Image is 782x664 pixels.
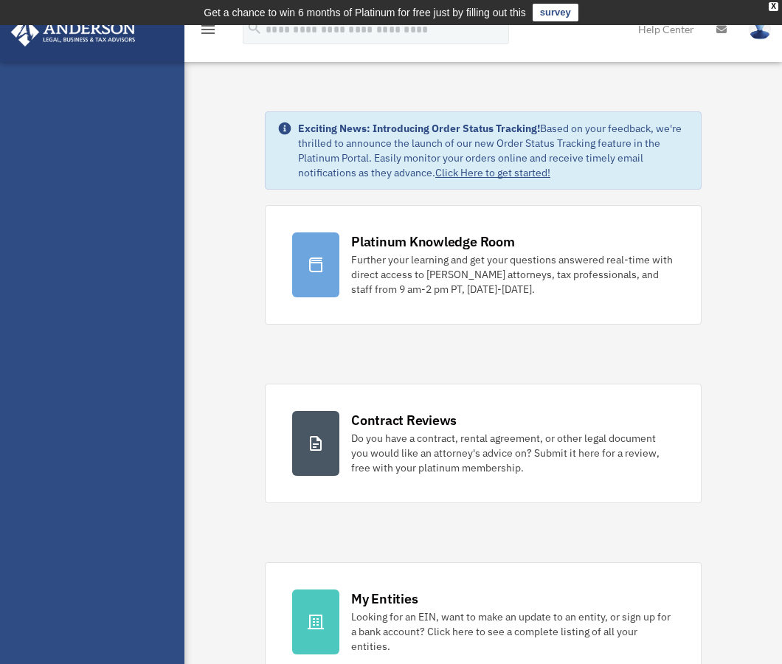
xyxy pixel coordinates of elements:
[769,2,778,11] div: close
[435,166,550,179] a: Click Here to get started!
[7,18,140,46] img: Anderson Advisors Platinum Portal
[749,18,771,40] img: User Pic
[351,589,418,608] div: My Entities
[265,205,702,325] a: Platinum Knowledge Room Further your learning and get your questions answered real-time with dire...
[298,121,689,180] div: Based on your feedback, we're thrilled to announce the launch of our new Order Status Tracking fe...
[298,122,540,135] strong: Exciting News: Introducing Order Status Tracking!
[351,609,674,654] div: Looking for an EIN, want to make an update to an entity, or sign up for a bank account? Click her...
[351,232,515,251] div: Platinum Knowledge Room
[246,20,263,36] i: search
[351,411,457,429] div: Contract Reviews
[351,252,674,297] div: Further your learning and get your questions answered real-time with direct access to [PERSON_NAM...
[204,4,526,21] div: Get a chance to win 6 months of Platinum for free just by filling out this
[199,21,217,38] i: menu
[351,431,674,475] div: Do you have a contract, rental agreement, or other legal document you would like an attorney's ad...
[533,4,578,21] a: survey
[199,26,217,38] a: menu
[265,384,702,503] a: Contract Reviews Do you have a contract, rental agreement, or other legal document you would like...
